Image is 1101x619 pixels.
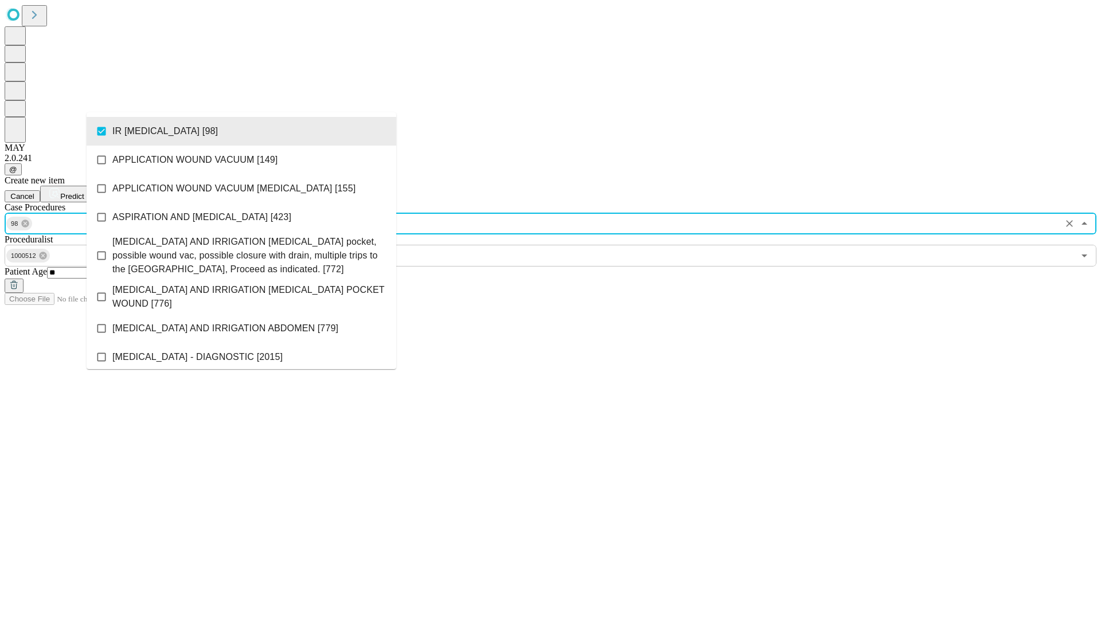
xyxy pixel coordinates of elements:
[6,249,41,263] span: 1000512
[5,153,1096,163] div: 2.0.241
[40,186,93,202] button: Predict
[5,175,65,185] span: Create new item
[112,182,356,195] span: APPLICATION WOUND VACUUM [MEDICAL_DATA] [155]
[5,163,22,175] button: @
[9,165,17,174] span: @
[60,192,84,201] span: Predict
[5,267,47,276] span: Patient Age
[6,217,32,230] div: 98
[112,235,387,276] span: [MEDICAL_DATA] AND IRRIGATION [MEDICAL_DATA] pocket, possible wound vac, possible closure with dr...
[5,143,1096,153] div: MAY
[112,350,283,364] span: [MEDICAL_DATA] - DIAGNOSTIC [2015]
[112,124,218,138] span: IR [MEDICAL_DATA] [98]
[1076,216,1092,232] button: Close
[5,190,40,202] button: Cancel
[1076,248,1092,264] button: Open
[5,234,53,244] span: Proceduralist
[112,283,387,311] span: [MEDICAL_DATA] AND IRRIGATION [MEDICAL_DATA] POCKET WOUND [776]
[5,202,65,212] span: Scheduled Procedure
[10,192,34,201] span: Cancel
[112,153,278,167] span: APPLICATION WOUND VACUUM [149]
[6,249,50,263] div: 1000512
[1061,216,1077,232] button: Clear
[112,322,338,335] span: [MEDICAL_DATA] AND IRRIGATION ABDOMEN [779]
[112,210,291,224] span: ASPIRATION AND [MEDICAL_DATA] [423]
[6,217,23,230] span: 98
